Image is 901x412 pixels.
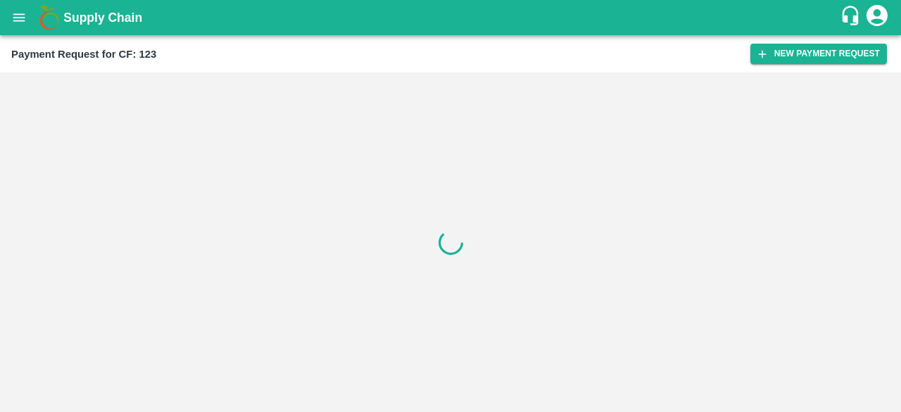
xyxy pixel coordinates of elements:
[840,5,864,30] div: customer-support
[3,1,35,34] button: open drawer
[63,8,840,27] a: Supply Chain
[11,49,156,60] b: Payment Request for CF: 123
[750,44,887,64] button: New Payment Request
[864,3,890,32] div: account of current user
[63,11,142,25] b: Supply Chain
[35,4,63,32] img: logo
